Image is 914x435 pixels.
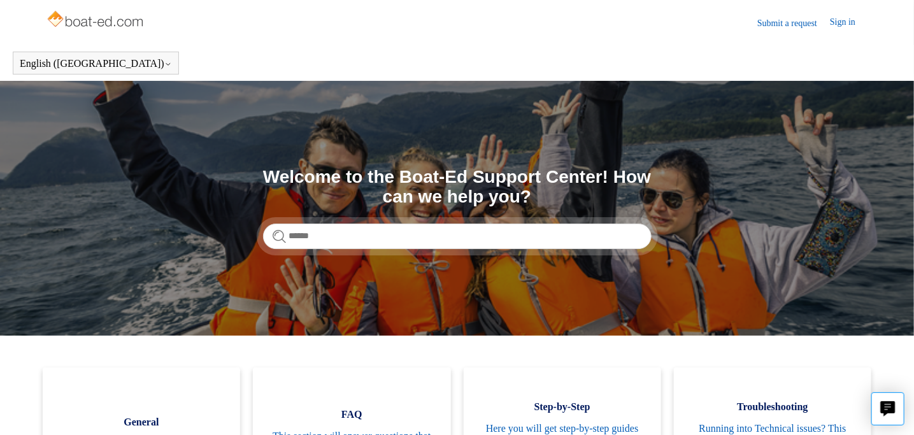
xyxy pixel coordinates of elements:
span: Step-by-Step [483,399,642,415]
input: Search [263,224,652,249]
button: English ([GEOGRAPHIC_DATA]) [20,58,172,69]
h1: Welcome to the Boat-Ed Support Center! How can we help you? [263,168,652,207]
a: Submit a request [757,17,830,30]
span: FAQ [272,407,431,422]
a: Sign in [830,15,868,31]
button: Live chat [871,392,904,425]
img: Boat-Ed Help Center home page [46,8,147,33]
span: General [62,415,221,430]
span: Troubleshooting [693,399,852,415]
